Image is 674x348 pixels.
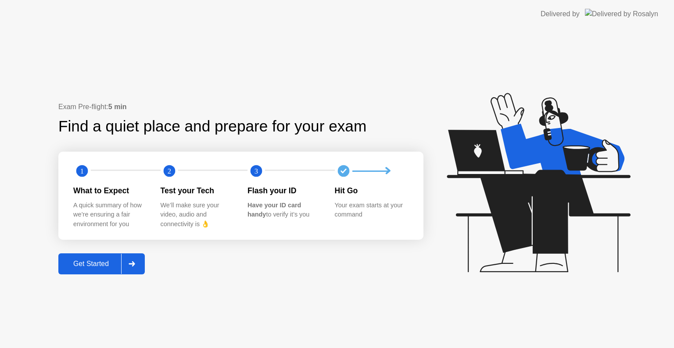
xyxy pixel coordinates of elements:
div: Find a quiet place and prepare for your exam [58,115,368,138]
div: Get Started [61,260,121,268]
div: Hit Go [335,185,408,196]
b: 5 min [108,103,127,110]
text: 3 [255,167,258,175]
div: Flash your ID [247,185,321,196]
div: Exam Pre-flight: [58,102,423,112]
div: A quick summary of how we’re ensuring a fair environment for you [73,201,147,229]
div: Delivered by [541,9,580,19]
div: Your exam starts at your command [335,201,408,220]
img: Delivered by Rosalyn [585,9,658,19]
button: Get Started [58,253,145,274]
div: to verify it’s you [247,201,321,220]
div: Test your Tech [161,185,234,196]
div: What to Expect [73,185,147,196]
div: We’ll make sure your video, audio and connectivity is 👌 [161,201,234,229]
b: Have your ID card handy [247,202,301,218]
text: 1 [80,167,84,175]
text: 2 [167,167,171,175]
